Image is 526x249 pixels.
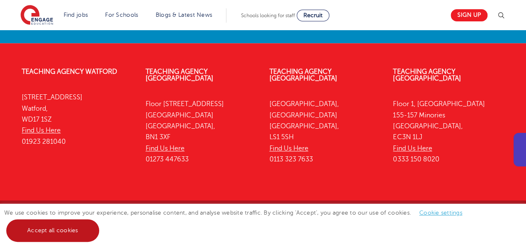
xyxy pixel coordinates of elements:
a: Find Us Here [146,145,185,152]
a: Recruit [297,10,329,21]
p: Floor [STREET_ADDRESS] [GEOGRAPHIC_DATA] [GEOGRAPHIC_DATA], BN1 3XF 01273 447633 [146,99,257,165]
p: [GEOGRAPHIC_DATA], [GEOGRAPHIC_DATA] [GEOGRAPHIC_DATA], LS1 5SH 0113 323 7633 [269,99,381,165]
a: Teaching Agency [GEOGRAPHIC_DATA] [269,68,337,82]
a: Accept all cookies [6,219,99,242]
a: Find Us Here [393,145,432,152]
a: For Schools [105,12,138,18]
a: Teaching Agency Watford [22,68,117,75]
a: Sign up [451,9,488,21]
p: [STREET_ADDRESS] Watford, WD17 1SZ 01923 281040 [22,92,133,147]
a: Find jobs [64,12,88,18]
img: Engage Education [21,5,53,26]
a: Teaching Agency [GEOGRAPHIC_DATA] [393,68,461,82]
a: Cookie settings [419,210,462,216]
span: Recruit [303,12,323,18]
p: Floor 1, [GEOGRAPHIC_DATA] 155-157 Minories [GEOGRAPHIC_DATA], EC3N 1LJ 0333 150 8020 [393,99,504,165]
a: Teaching Agency [GEOGRAPHIC_DATA] [146,68,213,82]
span: We use cookies to improve your experience, personalise content, and analyse website traffic. By c... [4,210,471,233]
a: Find Us Here [22,127,61,134]
a: Blogs & Latest News [156,12,213,18]
a: Find Us Here [269,145,308,152]
span: Schools looking for staff [241,13,295,18]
